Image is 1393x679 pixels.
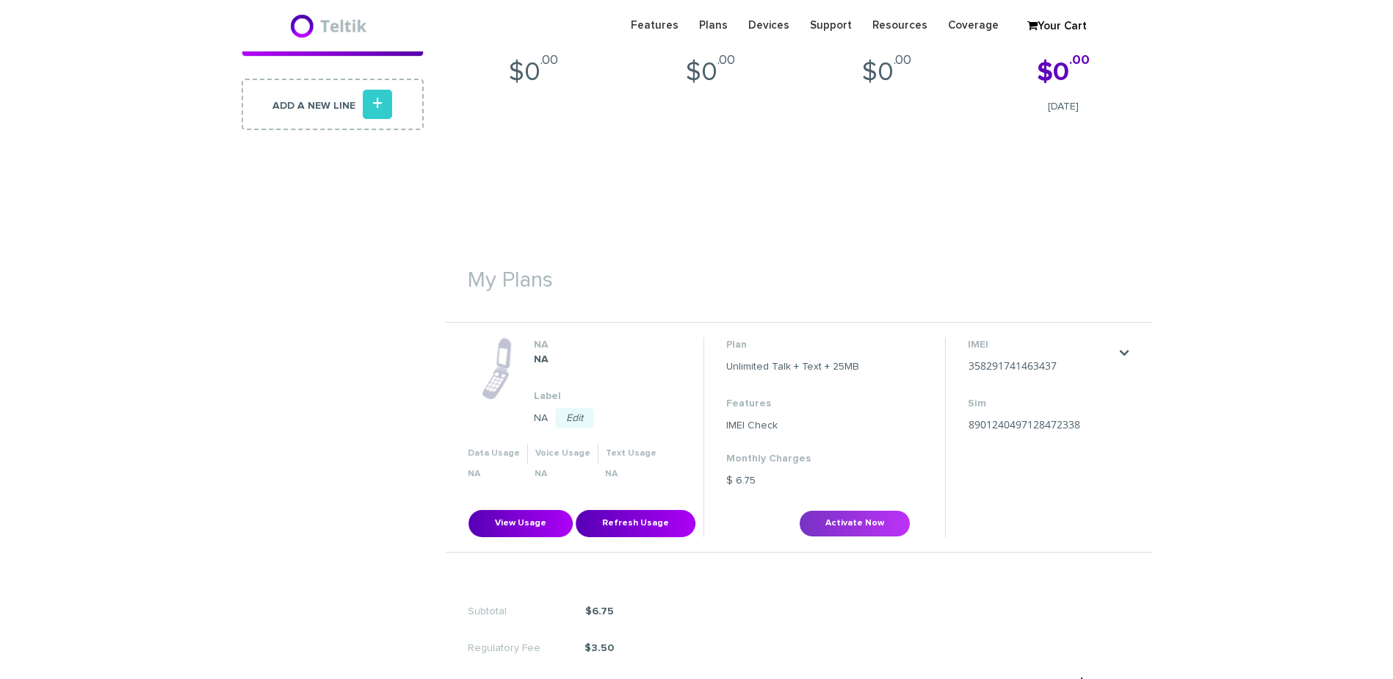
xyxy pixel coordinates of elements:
[468,641,614,655] li: $3.50
[800,11,862,40] a: Support
[534,389,680,403] dt: Label
[968,396,1115,411] dt: Sim
[726,359,859,374] dd: Unlimited Talk + Text + 25MB
[446,246,1152,300] h1: My Plans
[482,337,512,400] img: phone
[534,354,549,364] strong: NA
[726,473,859,488] dd: $ 6.75
[242,79,424,130] a: Add a new line+
[555,408,594,428] a: Edit
[527,444,598,464] th: Voice Usage
[1020,15,1093,37] a: Your Cart
[460,444,528,464] th: Data Usage
[1069,54,1090,67] sup: .00
[460,464,528,484] th: NA
[726,337,859,352] dt: Plan
[975,99,1152,114] span: [DATE]
[938,11,1009,40] a: Coverage
[717,54,735,67] sup: .00
[726,418,859,433] dd: IMEI Check
[468,604,614,619] li: $6.75
[689,11,738,40] a: Plans
[576,510,695,537] button: Refresh Usage
[527,464,598,484] th: NA
[894,54,911,67] sup: .00
[620,11,689,40] a: Features
[598,464,664,484] th: NA
[468,604,551,619] span: Subtotal
[799,510,911,537] button: Activate Now
[726,396,859,411] dt: Features
[534,337,680,352] dt: NA
[598,444,664,464] th: Text Usage
[468,510,573,537] button: View Usage
[862,11,938,40] a: Resources
[534,411,680,425] dd: NA
[363,90,392,119] i: +
[289,11,371,40] img: BriteX
[468,641,585,655] span: Regulatory Fee
[1118,347,1130,359] a: .
[540,54,558,67] sup: .00
[738,11,800,40] a: Devices
[968,337,1115,352] dt: IMEI
[726,451,859,466] dt: Monthly Charges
